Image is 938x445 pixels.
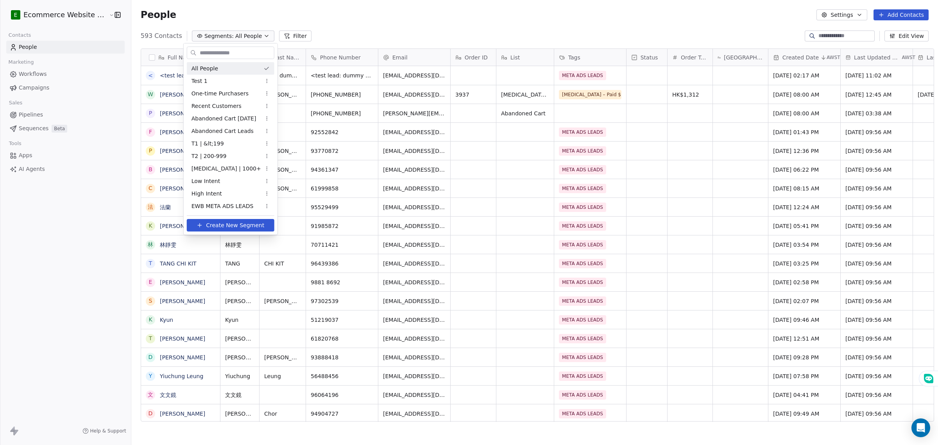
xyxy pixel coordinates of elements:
[206,221,264,230] span: Create New Segment
[187,219,274,231] button: Create New Segment
[192,140,224,148] span: T1 | &lt;199
[192,115,256,123] span: Abandoned Cart [DATE]
[192,65,218,73] span: All People
[192,152,227,160] span: T2 | 200-999
[192,177,220,185] span: Low Intent
[192,190,222,198] span: High Intent
[192,127,254,135] span: Abandoned Cart Leads
[192,165,261,173] span: [MEDICAL_DATA] | 1000+
[192,202,254,210] span: EWB META ADS LEADS
[192,102,242,110] span: Recent Customers
[192,77,208,85] span: Test 1
[187,62,274,212] div: Suggestions
[192,90,249,98] span: One-time Purchasers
